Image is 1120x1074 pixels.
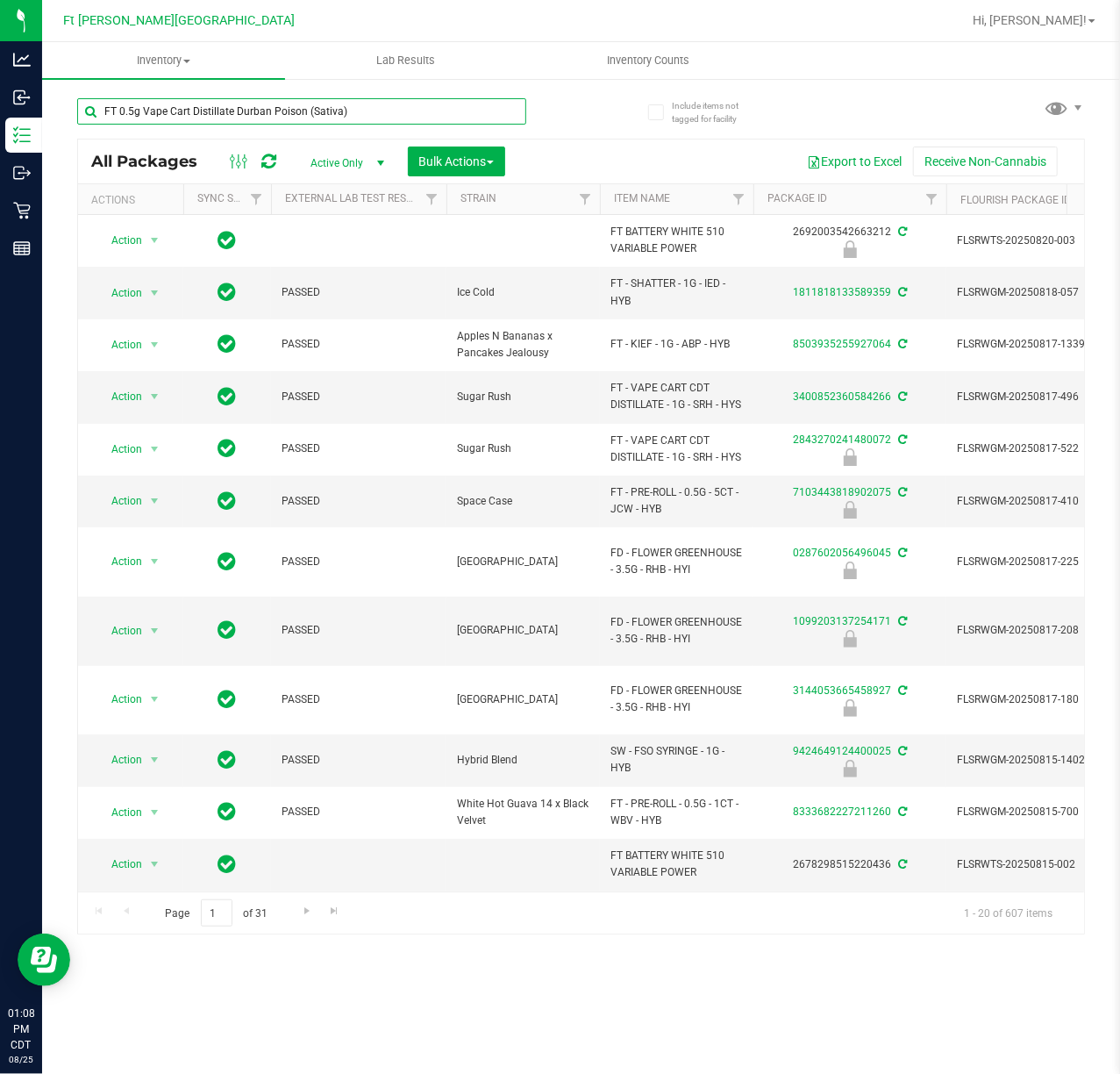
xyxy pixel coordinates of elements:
[96,852,143,877] span: Action
[895,286,907,298] span: Sync from Compliance System
[144,281,166,305] span: select
[13,89,31,106] inline-svg: Inbound
[895,547,907,559] span: Sync from Compliance System
[583,53,713,68] span: Inventory Counts
[96,619,143,643] span: Action
[793,286,891,298] a: 1811818133589359
[13,126,31,144] inline-svg: Inventory
[610,484,743,518] span: FT - PRE-ROLL - 0.5G - 5CT - JCW - HYB
[793,338,891,350] a: 8503935255927064
[610,545,743,578] span: FD - FLOWER GREENHOUSE - 3.5G - RHB - HYI
[793,390,891,403] a: 3400852360584266
[18,934,70,986] iframe: Resource center
[751,224,949,258] div: 2692003542663212
[793,433,891,446] a: 2843270241480072
[144,687,166,712] span: select
[751,240,949,258] div: Newly Received
[282,622,436,639] span: PASSED
[751,856,949,873] div: 2678298515220436
[13,51,31,68] inline-svg: Analytics
[610,743,743,777] span: SW - FSO SYRINGE - 1G - HYB
[144,748,166,772] span: select
[960,194,1071,206] a: Flourish Package ID
[282,389,436,405] span: PASSED
[457,554,589,570] span: [GEOGRAPHIC_DATA]
[218,332,237,356] span: In Sync
[218,549,237,574] span: In Sync
[96,228,143,253] span: Action
[218,228,237,253] span: In Sync
[42,42,285,79] a: Inventory
[96,489,143,513] span: Action
[457,622,589,639] span: [GEOGRAPHIC_DATA]
[96,333,143,357] span: Action
[96,549,143,574] span: Action
[282,554,436,570] span: PASSED
[96,437,143,462] span: Action
[457,284,589,301] span: Ice Cold
[751,630,949,648] div: Newly Received
[96,800,143,825] span: Action
[218,852,237,877] span: In Sync
[144,228,166,253] span: select
[917,184,946,214] a: Filter
[218,618,237,642] span: In Sync
[795,147,913,176] button: Export to Excel
[950,899,1066,926] span: 1 - 20 of 607 items
[793,684,891,697] a: 3144053665458927
[91,152,215,171] span: All Packages
[895,684,907,697] span: Sync from Compliance System
[282,493,436,510] span: PASSED
[294,899,319,923] a: Go to the next page
[973,13,1087,27] span: Hi, [PERSON_NAME]!
[457,493,589,510] span: Space Case
[218,384,237,409] span: In Sync
[96,281,143,305] span: Action
[610,796,743,829] span: FT - PRE-ROLL - 0.5G - 1CT - WBV - HYB
[408,147,505,176] button: Bulk Actions
[218,687,237,712] span: In Sync
[282,336,436,353] span: PASSED
[197,192,265,204] a: Sync Status
[895,615,907,627] span: Sync from Compliance System
[218,748,237,772] span: In Sync
[457,440,589,457] span: Sugar Rush
[751,448,949,466] div: Newly Received
[322,899,347,923] a: Go to the last page
[282,440,436,457] span: PASSED
[724,184,753,214] a: Filter
[144,489,166,513] span: select
[895,390,907,403] span: Sync from Compliance System
[42,53,285,68] span: Inventory
[610,433,743,466] span: FT - VAPE CART CDT DISTILLATE - 1G - SRH - HYS
[282,752,436,769] span: PASSED
[8,1053,34,1066] p: 08/25
[751,699,949,717] div: Newly Received
[218,489,237,513] span: In Sync
[417,184,446,214] a: Filter
[527,42,770,79] a: Inventory Counts
[96,384,143,409] span: Action
[144,333,166,357] span: select
[895,486,907,498] span: Sync from Compliance System
[457,389,589,405] span: Sugar Rush
[285,192,423,204] a: External Lab Test Result
[751,760,949,777] div: Newly Received
[144,619,166,643] span: select
[913,147,1058,176] button: Receive Non-Cannabis
[144,549,166,574] span: select
[77,98,526,125] input: Search Package ID, Item Name, SKU, Lot or Part Number...
[751,501,949,519] div: Launch Hold
[895,226,907,238] span: Sync from Compliance System
[144,437,166,462] span: select
[242,184,271,214] a: Filter
[353,53,459,68] span: Lab Results
[282,691,436,708] span: PASSED
[793,615,891,627] a: 1099203137254171
[282,284,436,301] span: PASSED
[895,433,907,446] span: Sync from Compliance System
[767,192,827,204] a: Package ID
[610,380,743,413] span: FT - VAPE CART CDT DISTILLATE - 1G - SRH - HYS
[150,899,282,927] span: Page of 31
[144,384,166,409] span: select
